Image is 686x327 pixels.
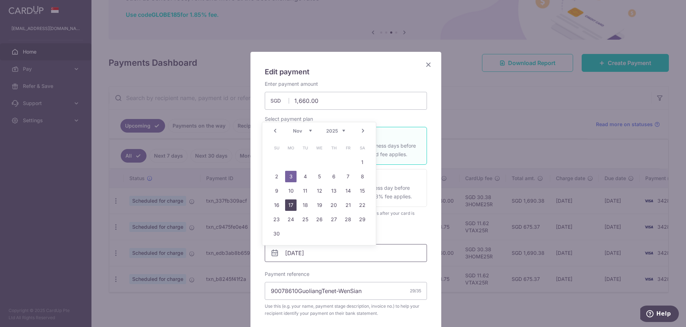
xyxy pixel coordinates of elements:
a: 3 [285,171,297,182]
a: 20 [328,199,339,211]
a: 27 [328,214,339,225]
a: 6 [328,171,339,182]
span: SGD [270,97,289,104]
a: Prev [271,127,279,135]
input: 0.00 [265,92,427,110]
a: 24 [285,214,297,225]
span: Tuesday [299,142,311,154]
div: 29/35 [410,287,421,294]
a: 19 [314,199,325,211]
a: 26 [314,214,325,225]
h5: Edit payment [265,66,427,78]
a: 21 [342,199,354,211]
a: Next [359,127,367,135]
label: Enter payment amount [265,80,318,88]
span: Monday [285,142,297,154]
a: 8 [357,171,368,182]
a: 11 [299,185,311,197]
label: Payment reference [265,271,309,278]
a: 15 [357,185,368,197]
a: 9 [271,185,282,197]
a: 14 [342,185,354,197]
a: 16 [271,199,282,211]
a: 2 [271,171,282,182]
a: 23 [271,214,282,225]
a: 1 [357,157,368,168]
span: Thursday [328,142,339,154]
span: Use this (e.g. your name, payment stage description, invoice no.) to help your recipient identify... [265,303,427,317]
a: 13 [328,185,339,197]
a: 30 [271,228,282,239]
label: Select payment plan [265,115,313,123]
a: 17 [285,199,297,211]
input: DD / MM / YYYY [265,244,427,262]
a: 10 [285,185,297,197]
a: 29 [357,214,368,225]
span: Saturday [357,142,368,154]
a: 25 [299,214,311,225]
a: 12 [314,185,325,197]
span: Friday [342,142,354,154]
a: 5 [314,171,325,182]
span: Sunday [271,142,282,154]
a: 4 [299,171,311,182]
a: 22 [357,199,368,211]
button: Close [424,60,433,69]
span: Wednesday [314,142,325,154]
a: 18 [299,199,311,211]
iframe: Opens a widget where you can find more information [640,306,679,323]
a: 7 [342,171,354,182]
a: 28 [342,214,354,225]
